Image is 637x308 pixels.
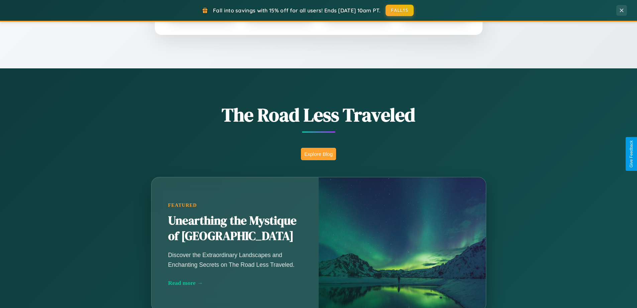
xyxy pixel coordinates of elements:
div: Give Feedback [629,140,634,168]
h2: Unearthing the Mystique of [GEOGRAPHIC_DATA] [168,213,302,244]
div: Read more → [168,280,302,287]
button: Explore Blog [301,148,336,160]
h1: The Road Less Traveled [118,102,519,128]
button: FALL15 [386,5,414,16]
span: Fall into savings with 15% off for all users! Ends [DATE] 10am PT. [213,7,381,14]
p: Discover the Extraordinary Landscapes and Enchanting Secrets on The Road Less Traveled. [168,250,302,269]
div: Featured [168,202,302,208]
